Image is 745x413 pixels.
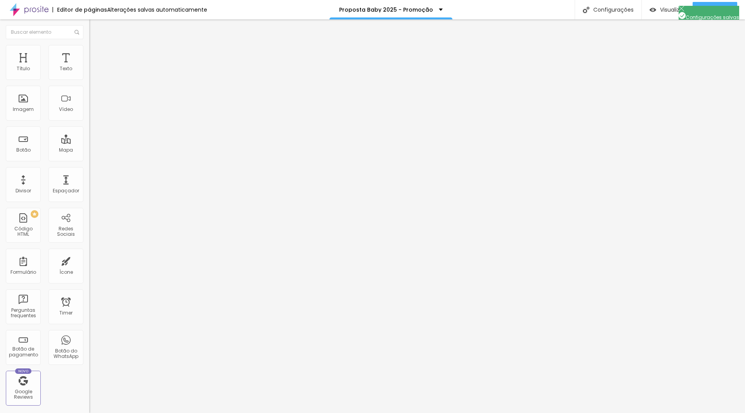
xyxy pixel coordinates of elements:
button: Publicar [693,2,737,17]
img: Icone [679,6,684,11]
div: Ícone [59,270,73,275]
span: Configurações salvas [679,14,739,21]
div: Botão de pagamento [8,346,38,358]
div: Perguntas frequentes [8,308,38,319]
div: Botão do WhatsApp [50,348,81,359]
div: Divisor [16,188,31,194]
div: Novo [15,368,32,374]
img: view-1.svg [650,7,656,13]
div: Formulário [10,270,36,275]
input: Buscar elemento [6,25,83,39]
img: Icone [74,30,79,35]
img: Icone [679,12,686,19]
span: Visualizar [660,7,685,13]
div: Alterações salvas automaticamente [107,7,207,12]
div: Editor de páginas [52,7,107,12]
div: Botão [16,147,31,153]
div: Mapa [59,147,73,153]
div: Espaçador [53,188,79,194]
p: Proposta Baby 2025 - Promoção [339,7,433,12]
div: Título [17,66,30,71]
div: Vídeo [59,107,73,112]
div: Redes Sociais [50,226,81,237]
div: Código HTML [8,226,38,237]
div: Imagem [13,107,34,112]
div: Google Reviews [8,389,38,400]
div: Texto [60,66,72,71]
img: Icone [583,7,589,13]
iframe: Editor [89,19,745,413]
div: Timer [59,310,73,316]
button: Visualizar [642,2,693,17]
